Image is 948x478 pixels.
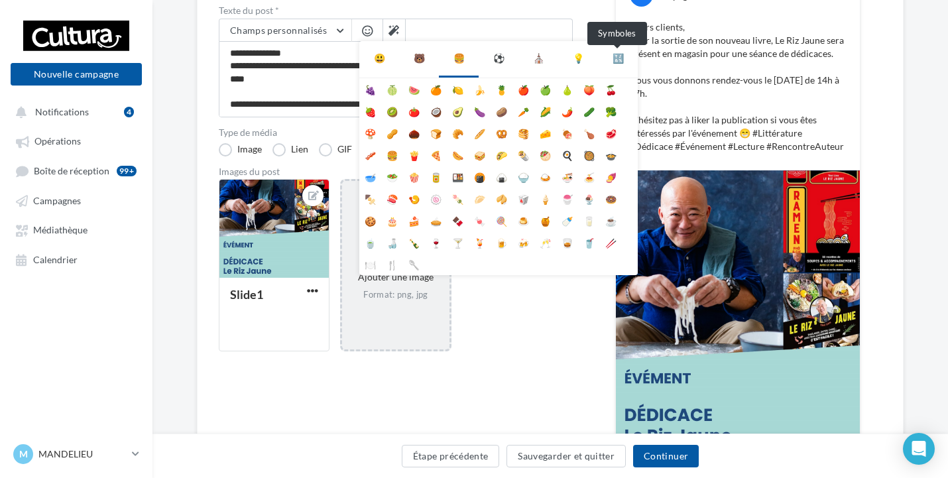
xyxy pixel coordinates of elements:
li: 🥙 [534,144,556,166]
li: 🍷 [425,231,447,253]
li: 🍜 [556,166,578,188]
li: 🍸 [447,231,469,253]
li: 🍵 [359,231,381,253]
li: 🍒 [600,78,622,100]
span: Champs personnalisés [230,25,327,36]
li: 🥣 [359,166,381,188]
span: Boîte de réception [34,165,109,176]
li: 🥕 [512,100,534,122]
li: 🍳 [556,144,578,166]
li: 🍟 [403,144,425,166]
li: 🍧 [556,188,578,209]
li: 🥦 [600,100,622,122]
li: 🍯 [534,209,556,231]
li: 🥒 [578,100,600,122]
div: 🍔 [453,52,465,65]
li: 🥘 [578,144,600,166]
li: 🍲 [600,144,622,166]
li: 🍘 [469,166,491,188]
button: Sauvegarder et quitter [506,445,626,467]
li: 🌯 [512,144,534,166]
div: Symboles [587,22,647,45]
li: 🍅 [403,100,425,122]
li: 🥡 [512,188,534,209]
li: 🍕 [425,144,447,166]
button: Continuer [633,445,699,467]
li: 🥪 [469,144,491,166]
a: Opérations [8,129,145,152]
li: 🍎 [512,78,534,100]
li: 🌰 [403,122,425,144]
li: 🍿 [403,166,425,188]
p: Chers clients, Pour la sortie de son nouveau livre, Le Riz Jaune sera présent en magasin pour une... [629,21,847,153]
li: 🧀 [534,122,556,144]
li: 🍥 [425,188,447,209]
li: 🎂 [381,209,403,231]
li: 🍏 [534,78,556,100]
li: 🍓 [359,100,381,122]
li: 🍄 [359,122,381,144]
li: 🥜 [381,122,403,144]
a: Médiathèque [8,217,145,241]
li: 🍼 [556,209,578,231]
button: Nouvelle campagne [11,63,142,86]
li: 🥠 [491,188,512,209]
li: 🍶 [381,231,403,253]
span: Opérations [34,136,81,147]
li: 🍔 [381,144,403,166]
li: 🍤 [403,188,425,209]
li: 🥗 [381,166,403,188]
label: Texte du post * [219,6,573,15]
li: 🍬 [469,209,491,231]
li: 🍊 [425,78,447,100]
li: 🍆 [469,100,491,122]
li: 🍠 [600,166,622,188]
span: Médiathèque [33,225,88,236]
li: 🍫 [447,209,469,231]
li: 🍍 [491,78,512,100]
li: 🌶️ [556,100,578,122]
li: 🍺 [491,231,512,253]
span: Campagnes [33,195,81,206]
li: 🍪 [359,209,381,231]
li: 🥩 [600,122,622,144]
li: 🍉 [403,78,425,100]
li: 🍋 [447,78,469,100]
button: Étape précédente [402,445,500,467]
div: 99+ [117,166,137,176]
li: 🍦 [534,188,556,209]
li: 🥧 [425,209,447,231]
li: 🍴 [381,253,403,275]
div: Open Intercom Messenger [903,433,935,465]
li: 🍙 [491,166,512,188]
li: 🍨 [578,188,600,209]
li: 🍑 [578,78,600,100]
li: 🥖 [469,122,491,144]
div: 🔣 [613,52,624,65]
li: 🥃 [556,231,578,253]
li: 🥨 [491,122,512,144]
li: 🥟 [469,188,491,209]
p: MANDELIEU [38,448,127,461]
a: Campagnes [8,188,145,212]
li: 🍩 [600,188,622,209]
li: 🥓 [359,144,381,166]
div: 4 [124,107,134,117]
li: 🍭 [491,209,512,231]
li: 🥢 [600,231,622,253]
li: ☕ [600,209,622,231]
div: 🐻 [414,52,425,65]
li: 🍮 [512,209,534,231]
li: 🥥 [425,100,447,122]
li: 🥛 [578,209,600,231]
li: 🍡 [447,188,469,209]
li: 🍖 [556,122,578,144]
div: Slide1 [230,287,263,302]
li: 🥄 [403,253,425,275]
span: Notifications [35,106,89,117]
li: 🍛 [534,166,556,188]
div: Images du post [219,167,573,176]
li: 🍱 [447,166,469,188]
li: 🥐 [447,122,469,144]
li: 🍾 [403,231,425,253]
